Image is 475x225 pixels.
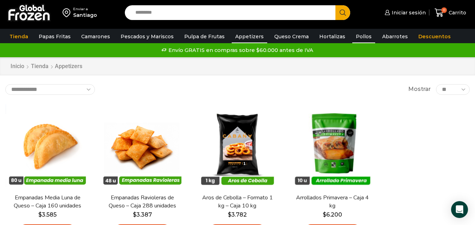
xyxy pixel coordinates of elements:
[73,7,97,12] div: Enviar a
[199,194,275,210] a: Aros de Cebolla – Formato 1 kg – Caja 10 kg
[5,84,95,95] select: Pedido de la tienda
[104,194,180,210] a: Empanadas Ravioleras de Queso – Caja 288 unidades
[228,211,231,218] span: $
[55,63,82,70] h1: Appetizers
[408,85,431,93] span: Mostrar
[316,30,349,43] a: Hortalizas
[335,5,350,20] button: Search button
[451,201,468,218] div: Open Intercom Messenger
[10,62,25,71] a: Inicio
[35,30,74,43] a: Papas Fritas
[63,7,73,19] img: address-field-icon.svg
[38,211,42,218] span: $
[390,9,426,16] span: Iniciar sesión
[181,30,228,43] a: Pulpa de Frutas
[73,12,97,19] div: Santiago
[415,30,454,43] a: Descuentos
[9,194,85,210] a: Empanadas Media Luna de Queso – Caja 160 unidades
[10,62,82,71] nav: Breadcrumb
[323,211,326,218] span: $
[323,211,342,218] bdi: 6.200
[232,30,267,43] a: Appetizers
[78,30,114,43] a: Camarones
[133,211,136,218] span: $
[433,5,468,21] a: 0 Carrito
[38,211,57,218] bdi: 3.585
[295,194,371,210] a: Arrollados Primavera – Caja 4 kg
[31,62,49,71] a: Tienda
[441,7,447,13] span: 0
[447,9,466,16] span: Carrito
[117,30,177,43] a: Pescados y Mariscos
[352,30,375,43] a: Pollos
[271,30,312,43] a: Queso Crema
[228,211,247,218] bdi: 3.782
[379,30,411,43] a: Abarrotes
[383,6,426,20] a: Iniciar sesión
[6,30,32,43] a: Tienda
[133,211,152,218] bdi: 3.387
